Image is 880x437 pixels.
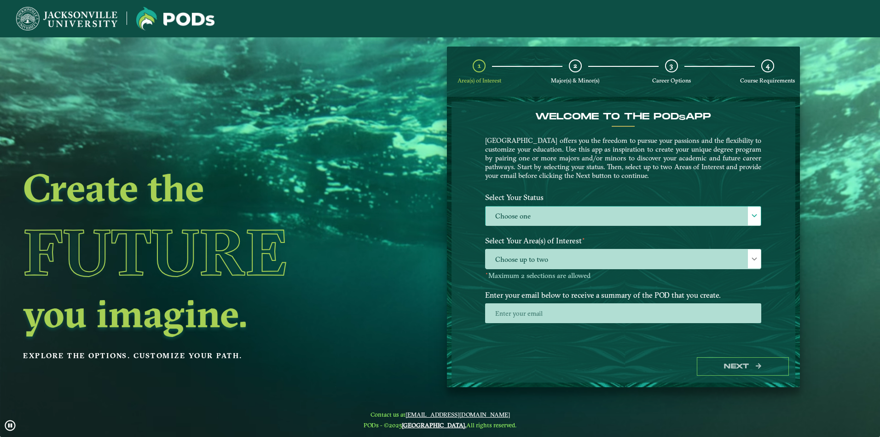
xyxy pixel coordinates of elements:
p: [GEOGRAPHIC_DATA] offers you the freedom to pursue your passions and the flexibility to customize... [485,136,761,180]
h4: Welcome to the POD app [485,111,761,122]
span: 3 [670,61,673,70]
h2: Create the [23,168,373,207]
span: Course Requirements [740,77,795,84]
span: 1 [478,61,481,70]
span: Contact us at [364,411,516,418]
a: [EMAIL_ADDRESS][DOMAIN_NAME] [405,411,510,418]
input: Enter your email [485,303,761,323]
h1: Future [23,210,373,294]
label: Select Your Area(s) of Interest [478,232,768,249]
button: Next [697,357,789,376]
span: 4 [766,61,770,70]
sup: ⋆ [485,270,488,277]
h2: you imagine. [23,294,373,333]
sup: ⋆ [582,235,585,242]
a: [GEOGRAPHIC_DATA]. [402,421,466,429]
img: Jacksonville University logo [136,7,214,30]
span: Area(s) of Interest [457,77,501,84]
p: Maximum 2 selections are allowed [485,272,761,280]
span: Choose up to two [486,249,761,269]
label: Enter your email below to receive a summary of the POD that you create. [478,286,768,303]
label: Choose one [486,207,761,226]
p: Explore the options. Customize your path. [23,349,373,363]
label: Select Your Status [478,189,768,206]
span: Major(s) & Minor(s) [551,77,599,84]
span: 2 [573,61,577,70]
span: PODs - ©2025 All rights reserved. [364,421,516,429]
span: Career Options [652,77,691,84]
img: Jacksonville University logo [16,7,117,30]
sub: s [679,113,685,122]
